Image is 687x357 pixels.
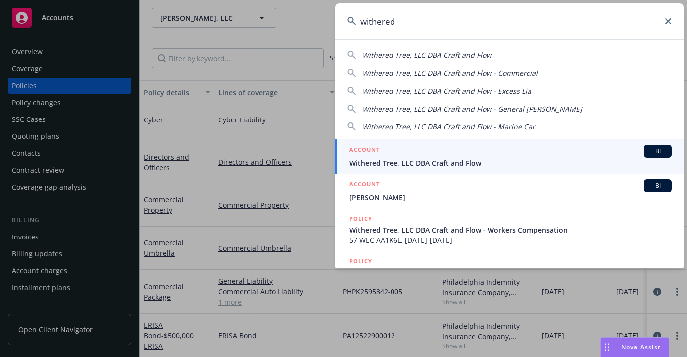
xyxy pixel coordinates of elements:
h5: ACCOUNT [349,179,380,191]
span: 57 WEC AA1K6L, [DATE]-[DATE] [349,235,672,245]
span: Withered Tree, LLC DBA Craft and Flow - General [PERSON_NAME] [362,104,582,114]
span: Nova Assist [621,343,661,351]
a: POLICYCustoms Bond [335,251,684,294]
span: Withered Tree, LLC DBA Craft and Flow [362,50,491,60]
div: Drag to move [601,338,613,357]
span: Customs Bond [349,267,672,278]
h5: POLICY [349,214,372,224]
h5: ACCOUNT [349,145,380,157]
button: Nova Assist [600,337,669,357]
input: Search... [335,3,684,39]
a: ACCOUNTBI[PERSON_NAME] [335,174,684,208]
span: BI [648,181,668,190]
a: POLICYWithered Tree, LLC DBA Craft and Flow - Workers Compensation57 WEC AA1K6L, [DATE]-[DATE] [335,208,684,251]
span: Withered Tree, LLC DBA Craft and Flow - Commercial [362,68,538,78]
a: ACCOUNTBIWithered Tree, LLC DBA Craft and Flow [335,139,684,174]
span: Withered Tree, LLC DBA Craft and Flow - Excess Lia [362,86,531,96]
span: [PERSON_NAME] [349,192,672,203]
span: Withered Tree, LLC DBA Craft and Flow [349,158,672,168]
h5: POLICY [349,256,372,266]
span: Withered Tree, LLC DBA Craft and Flow - Workers Compensation [349,225,672,235]
span: BI [648,147,668,156]
span: Withered Tree, LLC DBA Craft and Flow - Marine Car [362,122,535,131]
